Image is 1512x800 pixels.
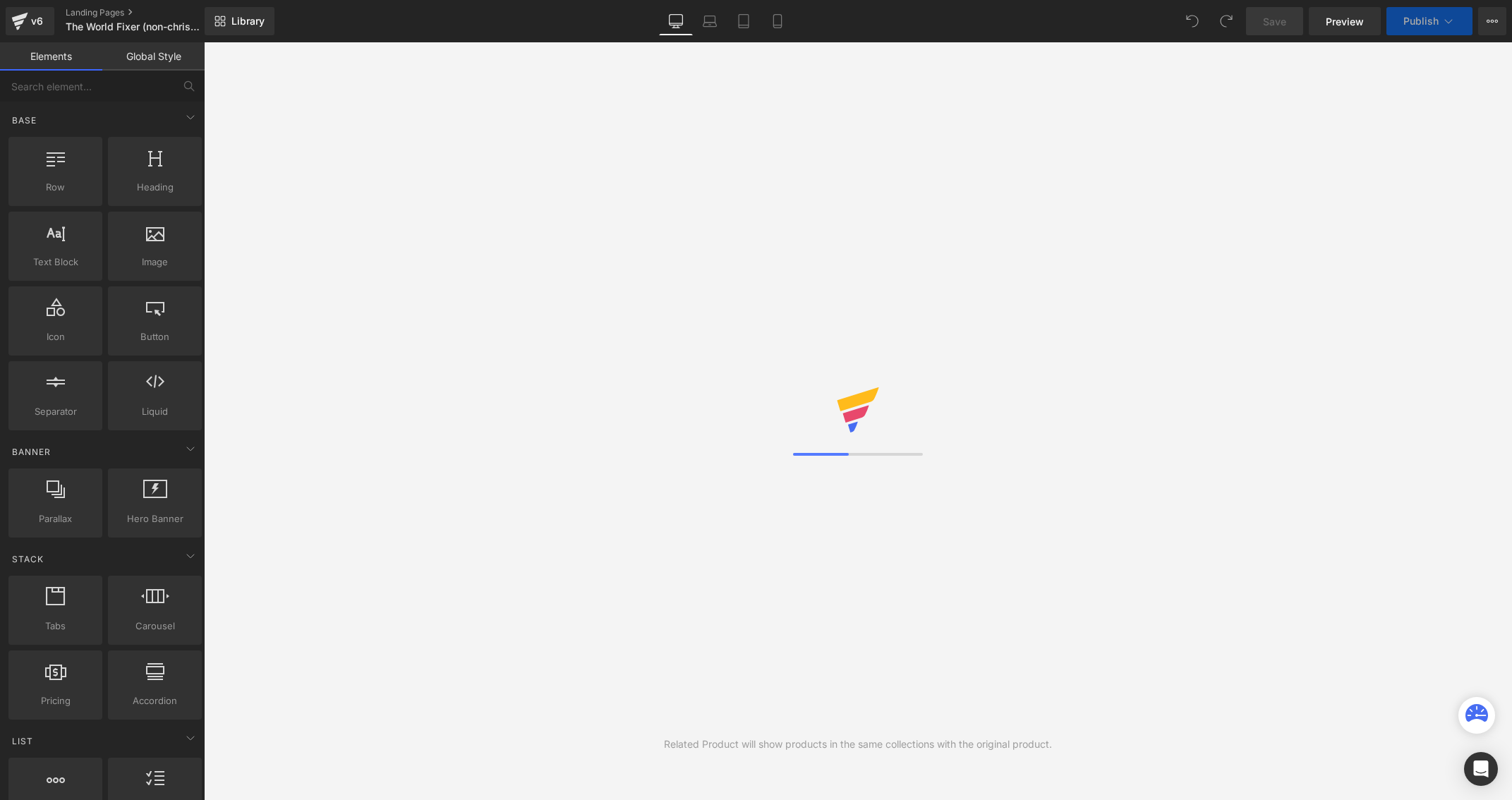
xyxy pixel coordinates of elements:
[11,114,38,127] span: Base
[11,552,45,566] span: Stack
[659,7,693,35] a: Desktop
[112,329,198,344] span: Button
[13,329,98,344] span: Icon
[1403,16,1439,27] span: Publish
[761,7,794,35] a: Mobile
[727,7,761,35] a: Tablet
[6,7,54,35] a: v6
[13,511,98,526] span: Parallax
[112,619,198,634] span: Carousel
[112,404,198,419] span: Liquid
[1326,14,1364,29] span: Preview
[112,180,198,195] span: Heading
[13,255,98,269] span: Text Block
[66,7,228,18] a: Landing Pages
[112,255,198,269] span: Image
[13,619,98,634] span: Tabs
[1464,752,1498,786] div: Open Intercom Messenger
[1309,7,1381,35] a: Preview
[693,7,727,35] a: Laptop
[1212,7,1240,35] button: Redo
[1386,7,1472,35] button: Publish
[13,693,98,708] span: Pricing
[664,737,1052,752] div: Related Product will show products in the same collections with the original product.
[112,693,198,708] span: Accordion
[11,734,35,748] span: List
[231,15,265,28] span: Library
[102,42,205,71] a: Global Style
[13,404,98,419] span: Separator
[1478,7,1506,35] button: More
[66,21,201,32] span: The World Fixer (non-christian)
[1263,14,1286,29] span: Save
[112,511,198,526] span: Hero Banner
[205,7,274,35] a: New Library
[13,180,98,195] span: Row
[11,445,52,459] span: Banner
[1178,7,1206,35] button: Undo
[28,12,46,30] div: v6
